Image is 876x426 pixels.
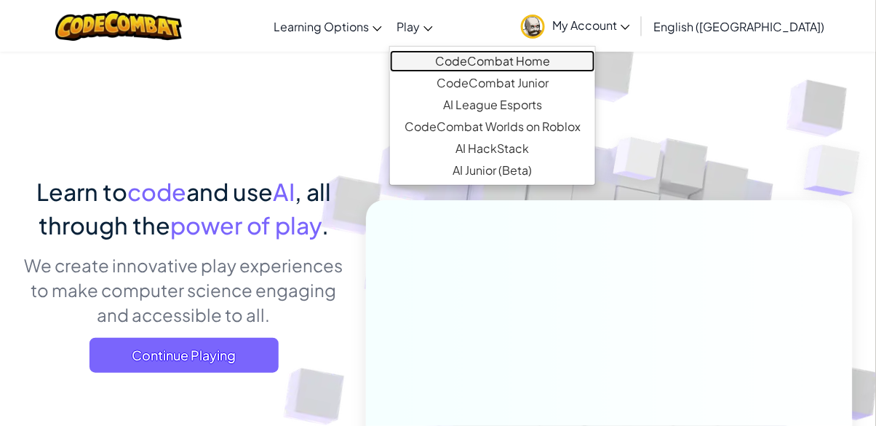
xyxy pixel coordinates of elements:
[390,50,595,72] a: CodeCombat Home
[89,338,279,373] a: Continue Playing
[521,15,545,39] img: avatar
[390,72,595,94] a: CodeCombat Junior
[653,19,824,34] span: English ([GEOGRAPHIC_DATA])
[390,94,595,116] a: AI League Esports
[274,19,369,34] span: Learning Options
[390,116,595,138] a: CodeCombat Worlds on Roblox
[55,11,183,41] img: CodeCombat logo
[322,210,329,240] span: .
[397,19,420,34] span: Play
[36,177,127,206] span: Learn to
[552,17,630,33] span: My Account
[170,210,322,240] span: power of play
[266,7,389,46] a: Learning Options
[273,177,295,206] span: AI
[186,177,273,206] span: and use
[514,3,637,49] a: My Account
[390,159,595,181] a: AI Junior (Beta)
[646,7,832,46] a: English ([GEOGRAPHIC_DATA])
[23,253,344,327] p: We create innovative play experiences to make computer science engaging and accessible to all.
[390,138,595,159] a: AI HackStack
[586,109,691,217] img: Overlap cubes
[389,7,440,46] a: Play
[127,177,186,206] span: code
